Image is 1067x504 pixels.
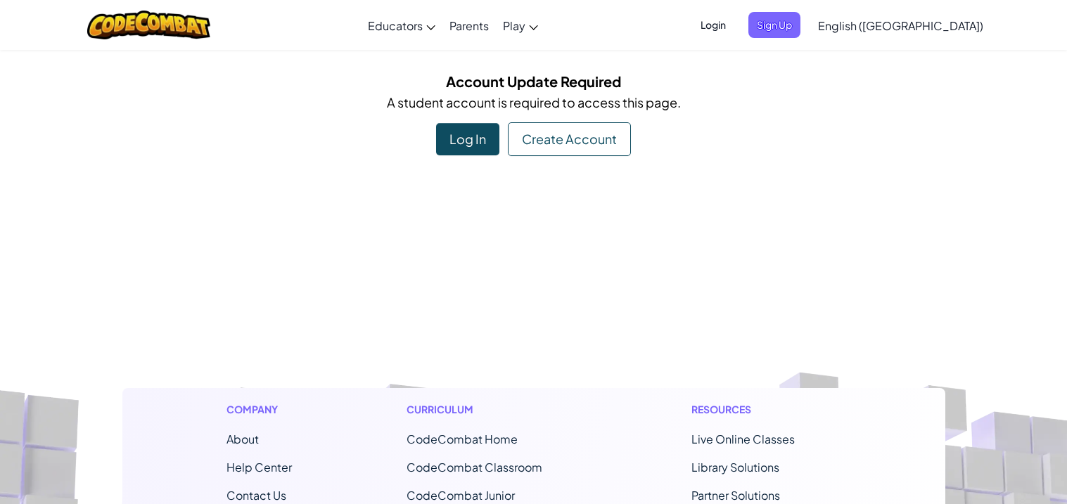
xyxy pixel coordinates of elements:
button: Login [692,12,734,38]
h1: Resources [691,402,841,417]
h5: Account Update Required [133,70,935,92]
img: CodeCombat logo [87,11,210,39]
a: Help Center [226,460,292,474]
button: Sign Up [748,12,800,38]
span: CodeCombat Home [407,432,518,446]
a: About [226,432,259,446]
div: Log In [436,123,499,155]
span: Contact Us [226,488,286,503]
a: Educators [361,6,442,44]
h1: Curriculum [407,402,577,417]
a: CodeCombat Junior [407,488,515,503]
h1: Company [226,402,292,417]
span: English ([GEOGRAPHIC_DATA]) [818,18,983,33]
a: Parents [442,6,496,44]
span: Educators [368,18,423,33]
a: Library Solutions [691,460,779,474]
a: Play [496,6,545,44]
a: English ([GEOGRAPHIC_DATA]) [811,6,990,44]
a: Partner Solutions [691,488,780,503]
a: Live Online Classes [691,432,795,446]
span: Play [503,18,525,33]
div: Create Account [508,122,631,156]
p: A student account is required to access this page. [133,92,935,112]
a: CodeCombat Classroom [407,460,542,474]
